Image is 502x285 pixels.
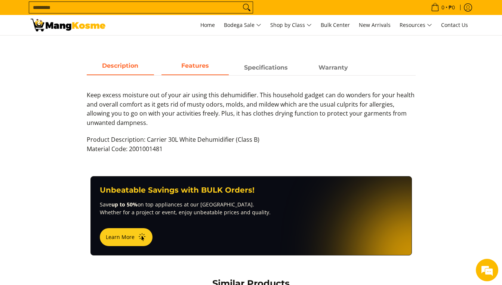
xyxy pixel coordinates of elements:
strong: up to 50% [111,201,138,208]
div: Minimize live chat window [123,4,141,22]
a: Resources [396,15,436,35]
a: Home [197,15,219,35]
span: Product Description: Carrier 30L White Dehumidifier (Class B) Material Code: 2001001481 [87,135,259,153]
span: 0 [440,5,446,10]
span: Contact Us [441,21,468,28]
a: Description 3 [300,61,367,75]
span: Resources [400,21,432,30]
button: Search [241,2,253,13]
a: Contact Us [437,15,472,35]
button: Learn More [100,228,153,246]
span: Home [200,21,215,28]
nav: Main Menu [113,15,472,35]
span: Description [87,61,154,74]
strong: Warranty [318,64,348,71]
span: ₱0 [447,5,456,10]
a: Description 1 [161,61,229,75]
div: Chat with us now [39,42,126,52]
a: Bulk Center [317,15,354,35]
strong: Specifications [244,64,288,71]
a: Description 2 [232,61,300,75]
span: Keep excess moisture out of your air using this dehumidifier. This household gadget can do wonder... [87,91,415,127]
a: Unbeatable Savings with BULK Orders! Saveup to 50%on top appliances at our [GEOGRAPHIC_DATA]. Whe... [90,176,412,255]
span: Bodega Sale [224,21,261,30]
div: Description [87,75,416,161]
span: Shop by Class [270,21,312,30]
a: Bodega Sale [220,15,265,35]
h3: Unbeatable Savings with BULK Orders! [100,186,403,195]
a: Description [87,61,154,75]
span: New Arrivals [359,21,391,28]
span: • [429,3,457,12]
a: New Arrivals [355,15,394,35]
p: Save on top appliances at our [GEOGRAPHIC_DATA]. Whether for a project or event, enjoy unbeatable... [100,200,403,216]
textarea: Type your message and hit 'Enter' [4,204,142,230]
span: Bulk Center [321,21,350,28]
img: Carrier 30-Liter Dehumidifier - White (Class B) l Mang Kosme [31,19,105,31]
span: We're online! [43,94,103,170]
a: Shop by Class [267,15,315,35]
strong: Features [181,62,209,69]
